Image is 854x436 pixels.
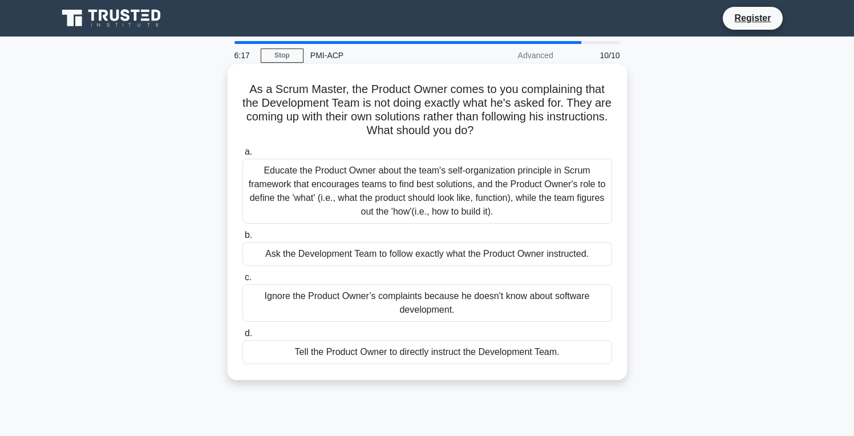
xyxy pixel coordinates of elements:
[303,44,460,67] div: PMI-ACP
[241,82,613,138] h5: As a Scrum Master, the Product Owner comes to you complaining that the Development Team is not do...
[242,284,612,322] div: Ignore the Product Owner’s complaints because he doesn't know about software development.
[261,49,303,63] a: Stop
[245,272,252,282] span: c.
[245,230,252,240] span: b.
[242,242,612,266] div: Ask the Development Team to follow exactly what the Product Owner instructed.
[242,159,612,224] div: Educate the Product Owner about the team's self-organization principle in Scrum framework that en...
[727,11,778,25] a: Register
[245,147,252,156] span: a.
[228,44,261,67] div: 6:17
[245,328,252,338] span: d.
[560,44,627,67] div: 10/10
[460,44,560,67] div: Advanced
[242,340,612,364] div: Tell the Product Owner to directly instruct the Development Team.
